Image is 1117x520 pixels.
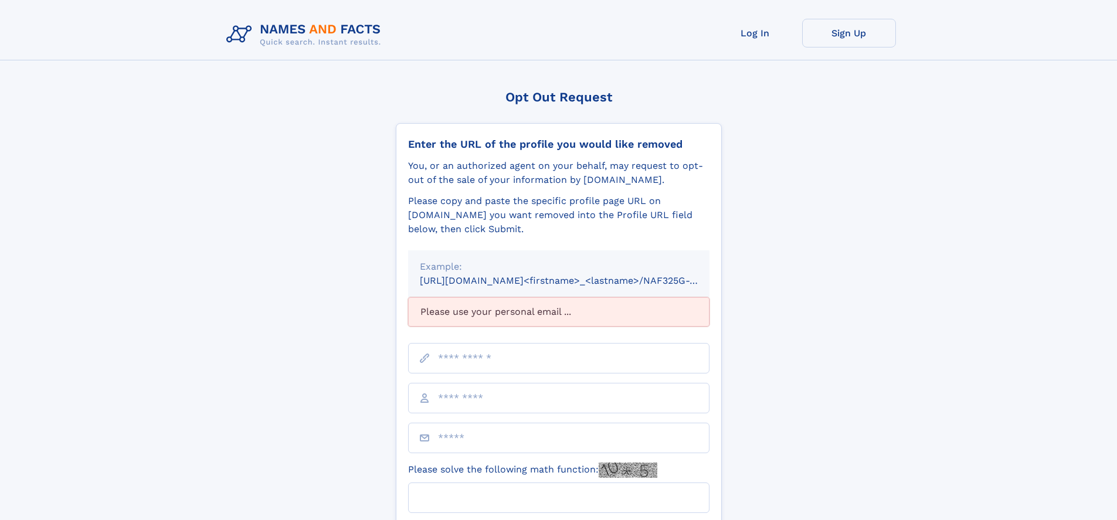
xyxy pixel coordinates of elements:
img: Logo Names and Facts [222,19,391,50]
div: Enter the URL of the profile you would like removed [408,138,709,151]
label: Please solve the following math function: [408,463,657,478]
div: Example: [420,260,698,274]
a: Sign Up [802,19,896,47]
div: Opt Out Request [396,90,722,104]
a: Log In [708,19,802,47]
div: Please copy and paste the specific profile page URL on [DOMAIN_NAME] you want removed into the Pr... [408,194,709,236]
div: Please use your personal email ... [408,297,709,327]
div: You, or an authorized agent on your behalf, may request to opt-out of the sale of your informatio... [408,159,709,187]
small: [URL][DOMAIN_NAME]<firstname>_<lastname>/NAF325G-xxxxxxxx [420,275,732,286]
